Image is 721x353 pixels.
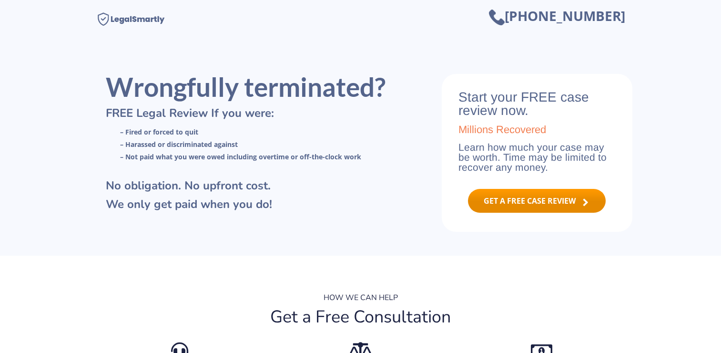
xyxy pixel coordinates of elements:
[489,14,625,23] a: [PHONE_NUMBER]
[96,180,449,198] div: No obligation. No upfront cost.
[120,127,198,136] strong: – Fired or forced to quit
[96,198,449,217] div: We only get paid when you do!
[449,125,625,142] div: Millions Recovered
[96,309,625,333] div: Get a Free Consultation
[449,91,625,125] div: Start your FREE case review now.
[449,142,625,179] div: Learn how much your case may be worth. Time may be limited to recover any money.
[484,196,576,206] b: GET A FREE CASE REVIEW
[96,74,449,107] div: Wrongfully terminated?
[96,107,449,126] div: FREE Legal Review If you were:
[489,7,625,25] span: [PHONE_NUMBER]
[120,140,238,149] strong: – Harassed or discriminated against
[120,152,361,161] strong: – Not paid what you were owed including overtime or off-the-clock work
[468,189,606,213] a: GET A FREE CASE REVIEW
[96,294,625,309] div: HOW WE CAN HELP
